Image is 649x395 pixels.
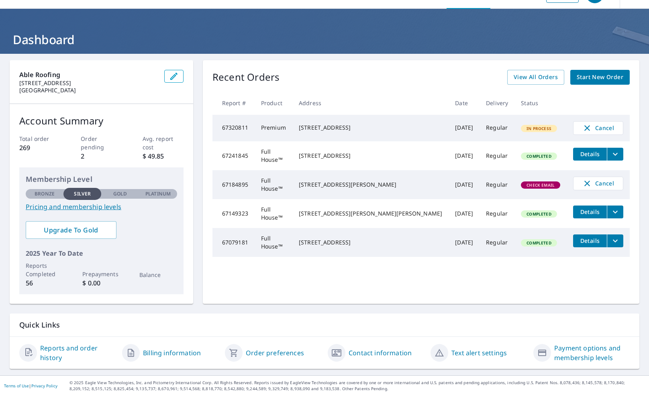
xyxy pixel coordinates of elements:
button: Cancel [573,121,623,135]
td: [DATE] [449,199,480,228]
th: Status [514,91,567,115]
span: Check Email [522,182,559,188]
span: Upgrade To Gold [32,226,110,234]
a: Order preferences [246,348,304,358]
div: [STREET_ADDRESS][PERSON_NAME][PERSON_NAME] [299,210,442,218]
a: Terms of Use [4,383,29,389]
p: [GEOGRAPHIC_DATA] [19,87,158,94]
td: [DATE] [449,228,480,257]
p: Silver [74,190,91,197]
td: 67184895 [212,170,255,199]
td: 67079181 [212,228,255,257]
button: Cancel [573,177,623,190]
td: 67320811 [212,115,255,141]
p: 56 [26,278,63,288]
th: Product [255,91,292,115]
span: Details [578,237,602,244]
a: Upgrade To Gold [26,221,116,239]
button: filesDropdownBtn-67241845 [607,148,623,161]
p: Membership Level [26,174,177,185]
td: 67241845 [212,141,255,170]
td: [DATE] [449,170,480,199]
p: 269 [19,143,60,153]
p: Platinum [145,190,171,197]
p: Order pending [81,134,122,151]
td: Regular [480,199,514,228]
td: Full House™ [255,228,292,257]
button: detailsBtn-67149323 [573,206,607,218]
div: [STREET_ADDRESS][PERSON_NAME] [299,181,442,189]
span: View All Orders [514,72,558,82]
td: Full House™ [255,199,292,228]
p: $ 0.00 [82,278,120,288]
p: | [4,383,57,388]
span: Cancel [582,179,615,188]
td: Regular [480,228,514,257]
span: In Process [522,126,556,131]
p: Quick Links [19,320,630,330]
td: Full House™ [255,141,292,170]
a: Text alert settings [451,348,507,358]
th: Date [449,91,480,115]
span: Start New Order [577,72,623,82]
a: View All Orders [507,70,564,85]
p: [STREET_ADDRESS] [19,79,158,87]
span: Details [578,150,602,158]
a: Pricing and membership levels [26,202,177,212]
span: Completed [522,240,556,246]
button: filesDropdownBtn-67149323 [607,206,623,218]
p: $ 49.85 [143,151,184,161]
span: Completed [522,211,556,217]
td: Premium [255,115,292,141]
a: Privacy Policy [31,383,57,389]
p: Prepayments [82,270,120,278]
td: Regular [480,170,514,199]
button: detailsBtn-67079181 [573,234,607,247]
td: Regular [480,115,514,141]
div: [STREET_ADDRESS] [299,238,442,246]
p: 2025 Year To Date [26,248,177,258]
a: Contact information [349,348,412,358]
span: Cancel [582,123,615,133]
p: Recent Orders [212,70,280,85]
span: Completed [522,153,556,159]
th: Address [292,91,449,115]
p: 2 [81,151,122,161]
a: Reports and order history [40,343,116,362]
th: Delivery [480,91,514,115]
td: [DATE] [449,141,480,170]
button: filesDropdownBtn-67079181 [607,234,623,247]
div: [STREET_ADDRESS] [299,152,442,160]
td: Regular [480,141,514,170]
p: Balance [139,271,177,279]
p: Able Roofing [19,70,158,79]
button: detailsBtn-67241845 [573,148,607,161]
td: Full House™ [255,170,292,199]
p: Total order [19,134,60,143]
p: Reports Completed [26,261,63,278]
p: Account Summary [19,114,184,128]
a: Start New Order [570,70,630,85]
td: 67149323 [212,199,255,228]
p: Gold [113,190,127,197]
a: Payment options and membership levels [554,343,630,362]
p: Avg. report cost [143,134,184,151]
td: [DATE] [449,115,480,141]
div: [STREET_ADDRESS] [299,124,442,132]
a: Billing information [143,348,201,358]
p: Bronze [35,190,55,197]
th: Report # [212,91,255,115]
p: © 2025 Eagle View Technologies, Inc. and Pictometry International Corp. All Rights Reserved. Repo... [69,380,645,392]
span: Details [578,208,602,216]
h1: Dashboard [10,31,639,48]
